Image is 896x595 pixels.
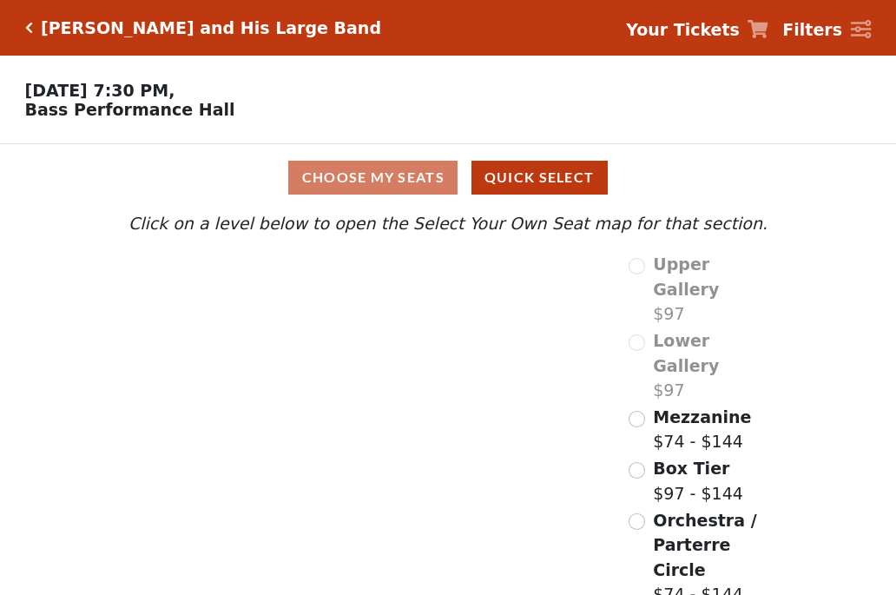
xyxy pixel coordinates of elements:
[653,328,772,403] label: $97
[782,20,842,39] strong: Filters
[626,20,740,39] strong: Your Tickets
[124,211,772,236] p: Click on a level below to open the Select Your Own Seat map for that section.
[653,459,729,478] span: Box Tier
[41,18,381,38] h5: [PERSON_NAME] and His Large Band
[471,161,608,195] button: Quick Select
[225,300,434,366] path: Lower Gallery - Seats Available: 0
[653,407,751,426] span: Mezzanine
[653,252,772,327] label: $97
[319,426,519,546] path: Orchestra / Parterre Circle - Seats Available: 24
[653,511,756,579] span: Orchestra / Parterre Circle
[626,17,768,43] a: Your Tickets
[782,17,871,43] a: Filters
[653,255,719,299] span: Upper Gallery
[25,22,33,34] a: Click here to go back to filters
[209,261,407,308] path: Upper Gallery - Seats Available: 0
[653,331,719,375] span: Lower Gallery
[653,456,743,506] label: $97 - $144
[653,405,751,454] label: $74 - $144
